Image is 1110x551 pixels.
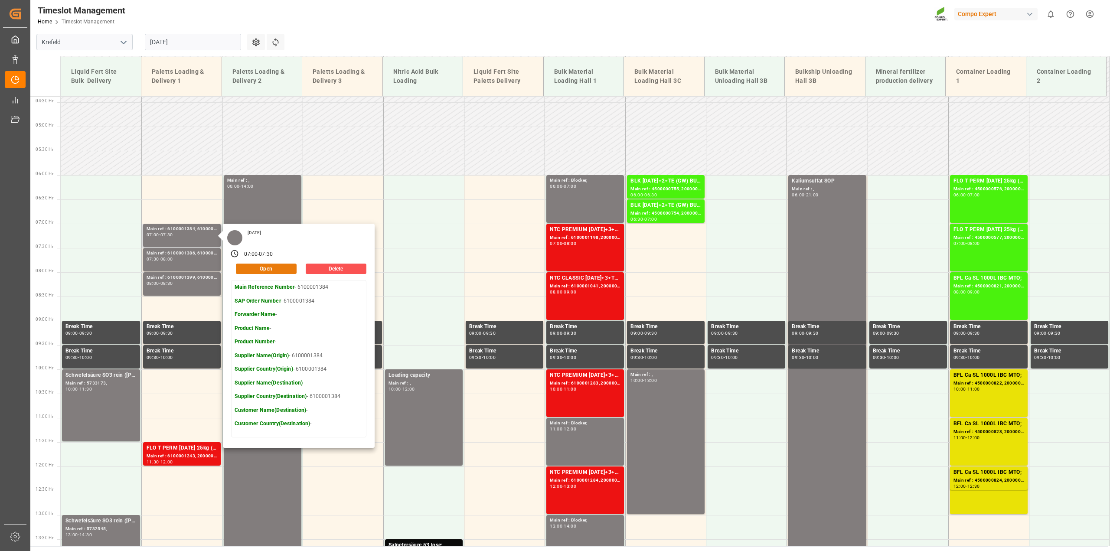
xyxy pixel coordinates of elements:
button: open menu [117,36,130,49]
div: - [724,331,725,335]
div: - [966,355,967,359]
div: 06:30 [644,193,657,197]
div: 09:30 [1048,331,1061,335]
div: Main ref : 6100001283, 2000001116; [550,380,620,387]
p: - 6100001384 [235,393,340,401]
div: 08:00 [147,281,159,285]
div: 09:00 [630,331,643,335]
div: - [643,331,644,335]
div: FLO T PERM [DATE] 25kg (x42) WW; [953,177,1024,186]
strong: Main Reference Number [235,284,295,290]
div: Main ref : Blocker, [550,517,620,524]
div: 06:00 [953,193,966,197]
div: Bulk Material Loading Hall 1 [551,64,617,89]
div: - [562,331,564,335]
div: 09:30 [1034,355,1047,359]
div: Bulk Material Loading Hall 3C [631,64,697,89]
div: - [885,355,886,359]
div: 07:30 [160,233,173,237]
div: 08:00 [967,241,980,245]
div: Break Time [469,347,540,355]
div: 13:00 [550,524,562,528]
div: Break Time [792,347,862,355]
div: 11:00 [967,387,980,391]
div: - [966,484,967,488]
div: 09:30 [630,355,643,359]
div: - [804,331,806,335]
div: 12:00 [967,436,980,440]
div: 10:00 [953,387,966,391]
div: 12:00 [402,387,415,391]
div: 12:00 [953,484,966,488]
div: Main ref : 6100001198, 2000001002; [550,234,620,241]
div: 10:00 [550,387,562,391]
div: Break Time [65,347,137,355]
div: Break Time [147,323,217,331]
div: 09:30 [806,331,819,335]
div: 07:00 [644,217,657,221]
p: - [235,407,340,414]
div: Main ref : 5733173, [65,380,137,387]
div: 11:00 [564,387,576,391]
div: - [562,387,564,391]
div: 09:30 [967,331,980,335]
div: Main ref : Blocker, [550,177,620,184]
div: 10:00 [967,355,980,359]
div: 14:00 [241,184,254,188]
button: show 0 new notifications [1041,4,1061,24]
button: Help Center [1061,4,1080,24]
div: Schwefelsäure SO3 rein ([PERSON_NAME]); [65,371,137,380]
div: - [239,184,241,188]
div: Break Time [630,323,701,331]
div: - [804,355,806,359]
a: Home [38,19,52,25]
div: 06:00 [792,193,804,197]
span: 07:30 Hr [36,244,53,249]
div: Main ref : , [227,177,298,184]
div: 10:00 [65,387,78,391]
div: Main ref : Blocker, [550,420,620,427]
div: 09:00 [65,331,78,335]
div: 14:30 [79,533,92,537]
div: Break Time [630,347,701,355]
div: 07:00 [564,184,576,188]
div: FLO T PERM [DATE] 25kg (x42) WW; [953,225,1024,234]
div: - [885,331,886,335]
p: - [235,311,340,319]
div: - [966,436,967,440]
div: - [159,233,160,237]
div: - [78,331,79,335]
div: 09:30 [792,355,804,359]
div: - [562,290,564,294]
div: 08:30 [160,281,173,285]
div: 10:00 [79,355,92,359]
div: Break Time [953,323,1024,331]
button: Compo Expert [954,6,1041,22]
strong: Product Name [235,325,270,331]
strong: Supplier Name(Origin) [235,352,289,359]
div: 07:30 [259,251,273,258]
div: Main ref : , [388,380,459,387]
button: Delete [306,264,366,274]
div: - [78,387,79,391]
div: Main ref : 4500000754, 2000000628; [630,210,701,217]
div: Main ref : 4500000577, 2000000429; [953,234,1024,241]
div: - [966,331,967,335]
div: Main ref : , [792,186,862,193]
div: 07:00 [244,251,258,258]
div: 11:00 [550,427,562,431]
span: 11:30 Hr [36,438,53,443]
span: 12:00 Hr [36,463,53,467]
div: Break Time [550,347,620,355]
div: 10:00 [725,355,738,359]
span: 13:30 Hr [36,535,53,540]
p: - 6100001384 [235,365,340,373]
div: 12:00 [564,427,576,431]
div: 10:00 [806,355,819,359]
p: - [235,338,340,346]
div: BFL Ca SL 1000L IBC MTO; [953,468,1024,477]
div: 06:00 [630,193,643,197]
strong: Supplier Name(Destination) [235,380,303,386]
button: Open [236,264,297,274]
div: Main ref : 6100001384, 6100001384 [147,225,217,233]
